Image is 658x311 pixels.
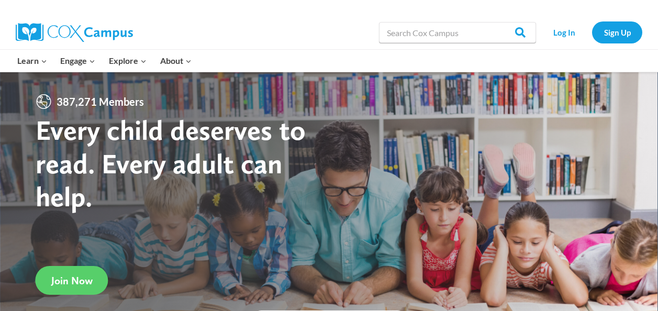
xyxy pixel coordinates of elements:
[160,54,192,68] span: About
[17,54,47,68] span: Learn
[36,113,306,213] strong: Every child deserves to read. Every adult can help.
[109,54,147,68] span: Explore
[541,21,587,43] a: Log In
[16,23,133,42] img: Cox Campus
[541,21,642,43] nav: Secondary Navigation
[36,266,108,295] a: Join Now
[51,274,93,287] span: Join Now
[10,50,198,72] nav: Primary Navigation
[592,21,642,43] a: Sign Up
[60,54,95,68] span: Engage
[52,93,148,110] span: 387,271 Members
[379,22,536,43] input: Search Cox Campus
